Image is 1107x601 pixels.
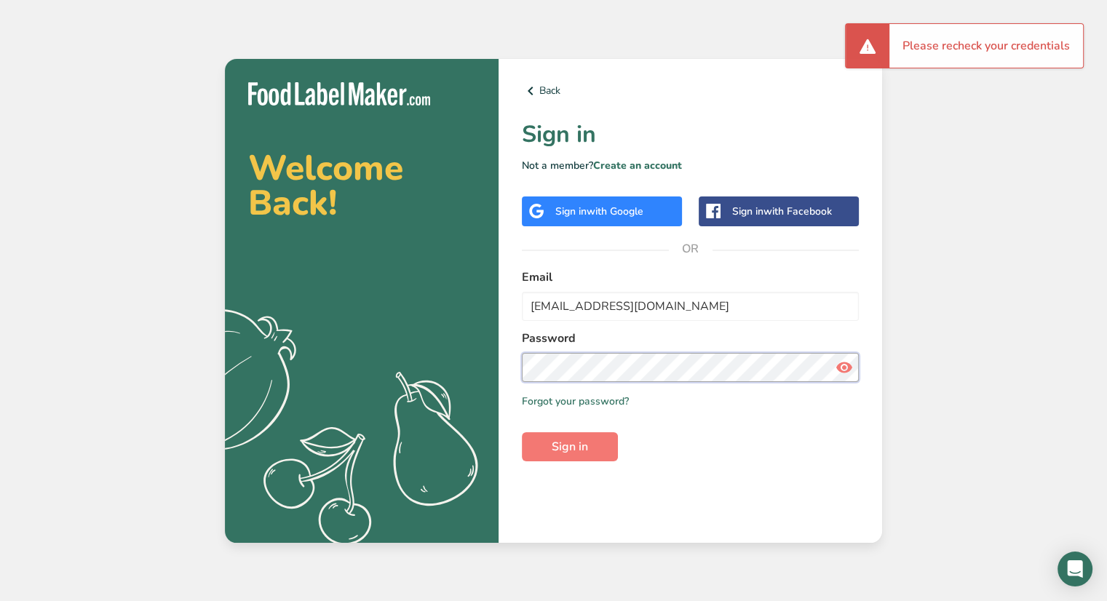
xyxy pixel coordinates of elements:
[1058,552,1092,586] div: Open Intercom Messenger
[522,292,859,321] input: Enter Your Email
[593,159,682,172] a: Create an account
[732,204,832,219] div: Sign in
[552,438,588,455] span: Sign in
[522,117,859,152] h1: Sign in
[889,24,1083,68] div: Please recheck your credentials
[587,204,643,218] span: with Google
[763,204,832,218] span: with Facebook
[669,227,713,271] span: OR
[522,82,859,100] a: Back
[522,268,859,286] label: Email
[522,330,859,347] label: Password
[522,158,859,173] p: Not a member?
[522,432,618,461] button: Sign in
[555,204,643,219] div: Sign in
[248,82,430,106] img: Food Label Maker
[248,151,475,220] h2: Welcome Back!
[522,394,629,409] a: Forgot your password?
